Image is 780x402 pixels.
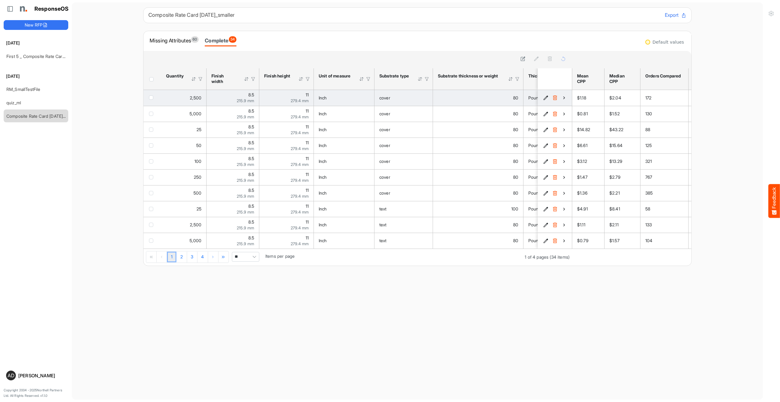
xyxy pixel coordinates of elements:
td: 11 is template cell Column Header httpsnorthellcomontologiesmapping-rulesmeasurementhasfinishsize... [259,169,314,185]
td: text is template cell Column Header httpsnorthellcomontologiesmapping-rulesmaterialhassubstratema... [374,233,433,249]
span: cover [379,143,390,148]
span: 500 [193,190,201,196]
span: 88 [645,127,650,132]
a: Composite Rate Card [DATE]_smaller [6,113,79,119]
button: Delete [552,111,558,117]
span: $8.41 [609,206,620,211]
span: 279.4 mm [291,178,309,183]
td: Inch is template cell Column Header httpsnorthellcomontologiesmapping-rulesmeasurementhasunitofme... [314,201,374,217]
span: 172 [645,95,651,100]
div: Go to next page [208,251,218,262]
td: 500 is template cell Column Header httpsnorthellcomontologiesmapping-rulesorderhasquantity [161,185,207,201]
td: 010d3222-4c7e-4c5d-a239-2e843242a9fe is template cell Column Header [538,122,573,138]
td: 6144806d-213b-4b77-80a3-ae0ac6b460f1 is template cell Column Header [538,233,573,249]
span: $1.47 [577,174,587,180]
span: 34 [229,36,236,43]
td: 767 is template cell Column Header orders-compared [640,169,689,185]
div: Unit of measure [319,73,351,79]
a: RM_SmallTestFile [6,87,41,92]
td: 8.5 is template cell Column Header httpsnorthellcomontologiesmapping-rulesmeasurementhasfinishsiz... [207,138,259,153]
button: Export [665,11,686,19]
td: Inch is template cell Column Header httpsnorthellcomontologiesmapping-rulesmeasurementhasunitofme... [314,233,374,249]
td: 11 is template cell Column Header httpsnorthellcomontologiesmapping-rulesmeasurementhasfinishsize... [259,90,314,106]
td: $4.91 is template cell Column Header mean-cpp [572,201,604,217]
td: checkbox [144,106,161,122]
div: Go to previous page [157,251,167,262]
td: Inch is template cell Column Header httpsnorthellcomontologiesmapping-rulesmeasurementhasunitofme... [314,138,374,153]
span: 215.9 mm [237,114,254,119]
td: $1.11 is template cell Column Header mean-cpp [572,217,604,233]
span: Pound [528,222,541,227]
span: 80 [513,95,518,100]
button: View [561,111,567,117]
td: 11 is template cell Column Header httpsnorthellcomontologiesmapping-rulesmeasurementhasfinishsize... [259,185,314,201]
span: cover [379,111,390,116]
button: View [561,222,567,228]
td: $1.47 is template cell Column Header mean-cpp [572,169,604,185]
span: $1.18 [577,95,586,100]
td: 385 is template cell Column Header orders-compared [640,185,689,201]
div: Median CPP [609,73,633,84]
span: Inch [319,111,327,116]
td: 80 is template cell Column Header httpsnorthellcomontologiesmapping-rulesmaterialhasmaterialthick... [433,122,523,138]
a: First 5 _ Composite Rate Card [DATE] [6,54,80,59]
span: 215.9 mm [237,130,254,135]
td: cover is template cell Column Header httpsnorthellcomontologiesmapping-rulesmaterialhassubstratem... [374,153,433,169]
span: 2,500 [190,222,201,227]
a: Page 3 of 4 Pages [187,252,197,263]
td: 11 is template cell Column Header httpsnorthellcomontologiesmapping-rulesmeasurementhasfinishsize... [259,122,314,138]
button: Edit [543,158,549,164]
button: View [561,238,567,244]
td: 8.5 is template cell Column Header httpsnorthellcomontologiesmapping-rulesmeasurementhasfinishsiz... [207,233,259,249]
div: Substrate type [379,73,409,79]
td: 2500 is template cell Column Header httpsnorthellcomontologiesmapping-rulesorderhasquantity [161,90,207,106]
td: 11 is template cell Column Header httpsnorthellcomontologiesmapping-rulesmeasurementhasfinishsize... [259,106,314,122]
td: 80 is template cell Column Header httpsnorthellcomontologiesmapping-rulesmaterialhasmaterialthick... [433,153,523,169]
td: 80 is template cell Column Header httpsnorthellcomontologiesmapping-rulesmaterialhasmaterialthick... [433,106,523,122]
h6: [DATE] [4,73,68,80]
td: checkbox [144,201,161,217]
td: checkbox [144,185,161,201]
button: Edit [543,190,549,196]
span: 215.9 mm [237,210,254,214]
span: Pound [528,95,541,100]
span: Inch [319,174,327,180]
td: 8.5 is template cell Column Header httpsnorthellcomontologiesmapping-rulesmeasurementhasfinishsiz... [207,90,259,106]
td: Pound is template cell Column Header httpsnorthellcomontologiesmapping-rulesmaterialhasmaterialth... [523,122,603,138]
button: Feedback [768,184,780,218]
td: $0.81 is template cell Column Header mean-cpp [572,106,604,122]
button: Delete [552,190,558,196]
span: 8.5 [248,156,254,161]
div: Filter Icon [424,76,430,82]
span: 767 [645,174,652,180]
td: checkbox [144,233,161,249]
th: Header checkbox [144,68,161,90]
span: 8.5 [248,219,254,224]
td: 8.5 is template cell Column Header httpsnorthellcomontologiesmapping-rulesmeasurementhasfinishsiz... [207,122,259,138]
span: 11 [306,219,309,224]
span: 130 [645,111,652,116]
td: Inch is template cell Column Header httpsnorthellcomontologiesmapping-rulesmeasurementhasunitofme... [314,106,374,122]
span: $2.11 [609,222,619,227]
span: 11 [306,108,309,113]
td: 80 is template cell Column Header httpsnorthellcomontologiesmapping-rulesmaterialhasmaterialthick... [433,138,523,153]
span: 8.5 [248,140,254,145]
td: Pound is template cell Column Header httpsnorthellcomontologiesmapping-rulesmaterialhasmaterialth... [523,169,603,185]
span: Inch [319,206,327,211]
td: Inch is template cell Column Header httpsnorthellcomontologiesmapping-rulesmeasurementhasunitofme... [314,122,374,138]
td: 8.5 is template cell Column Header httpsnorthellcomontologiesmapping-rulesmeasurementhasfinishsiz... [207,217,259,233]
td: Pound is template cell Column Header httpsnorthellcomontologiesmapping-rulesmaterialhasmaterialth... [523,185,603,201]
span: $14.82 [577,127,590,132]
td: 8.5 is template cell Column Header httpsnorthellcomontologiesmapping-rulesmeasurementhasfinishsiz... [207,153,259,169]
span: 80 [513,174,518,180]
div: Filter Icon [198,76,203,82]
td: 2b375af2-90ed-474b-8900-259c5c9981f6 is template cell Column Header [538,106,573,122]
div: Filter Icon [366,76,371,82]
span: Pound [528,127,541,132]
span: Pound [528,174,541,180]
td: $3.12 is template cell Column Header mean-cpp [572,153,604,169]
span: 279.4 mm [291,162,309,167]
div: Missing Attributes [150,36,199,45]
span: $43.22 [609,127,623,132]
td: $14.82 is template cell Column Header mean-cpp [572,122,604,138]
